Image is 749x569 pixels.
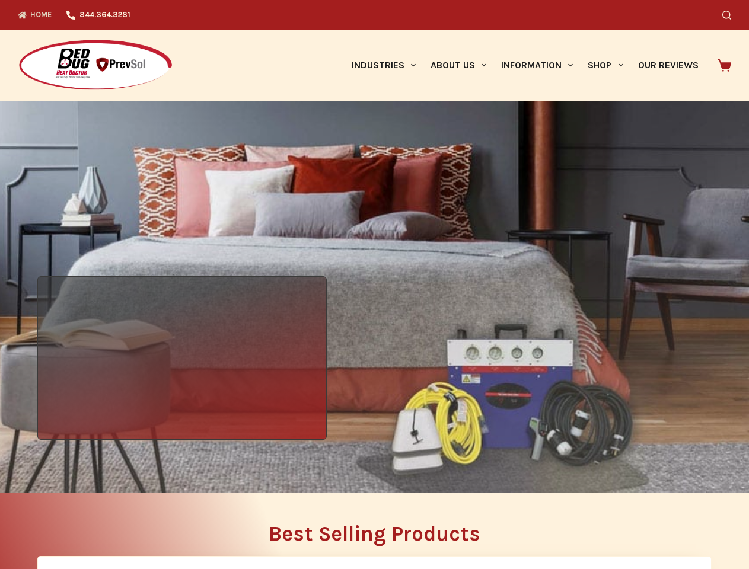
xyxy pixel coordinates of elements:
[581,30,630,101] a: Shop
[344,30,706,101] nav: Primary
[18,39,173,92] img: Prevsol/Bed Bug Heat Doctor
[494,30,581,101] a: Information
[722,11,731,20] button: Search
[630,30,706,101] a: Our Reviews
[37,523,712,544] h2: Best Selling Products
[344,30,423,101] a: Industries
[423,30,493,101] a: About Us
